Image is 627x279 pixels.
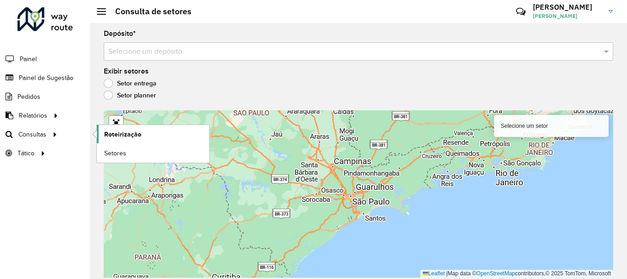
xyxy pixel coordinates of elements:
[18,130,46,139] span: Consultas
[17,92,40,102] span: Pedidos
[109,116,123,130] a: Abrir mapa em tela cheia
[423,270,445,277] a: Leaflet
[420,270,613,278] div: Map data © contributors,© 2025 TomTom, Microsoft
[511,2,531,22] a: Contato Rápido
[19,111,47,120] span: Relatórios
[104,148,126,158] span: Setores
[533,3,602,11] h3: [PERSON_NAME]
[19,73,73,83] span: Painel de Sugestão
[494,115,609,137] div: Selecione um setor
[104,66,149,77] label: Exibir setores
[97,144,209,162] a: Setores
[104,79,157,88] label: Setor entrega
[104,130,141,139] span: Roteirização
[20,54,37,64] span: Painel
[104,28,136,39] label: Depósito
[106,6,191,17] h2: Consulta de setores
[104,91,156,100] label: Setor planner
[17,148,34,158] span: Tático
[446,270,448,277] span: |
[533,12,602,20] span: [PERSON_NAME]
[476,270,515,277] a: OpenStreetMap
[97,125,209,143] a: Roteirização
